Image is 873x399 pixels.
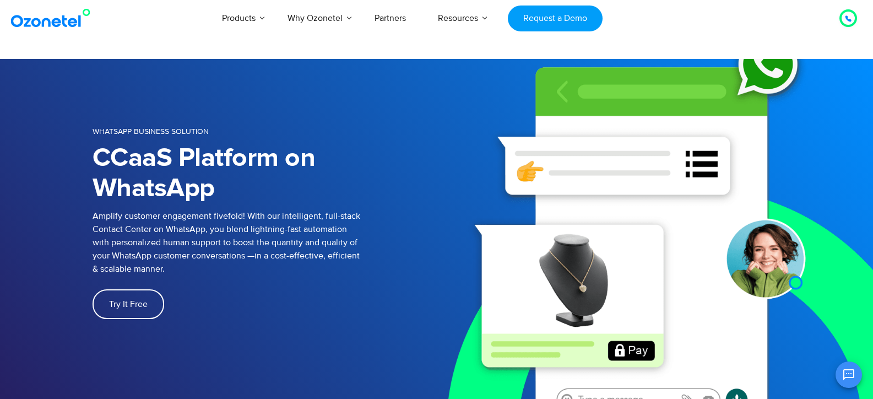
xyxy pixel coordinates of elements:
[508,6,602,31] a: Request a Demo
[93,209,437,276] p: Amplify customer engagement fivefold! With our intelligent, full-stack Contact Center on WhatsApp...
[93,127,209,136] span: WHATSAPP BUSINESS SOLUTION
[836,362,862,388] button: Open chat
[93,143,437,204] h1: CCaaS Platform on WhatsApp
[93,289,164,319] a: Try It Free
[109,300,148,309] span: Try It Free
